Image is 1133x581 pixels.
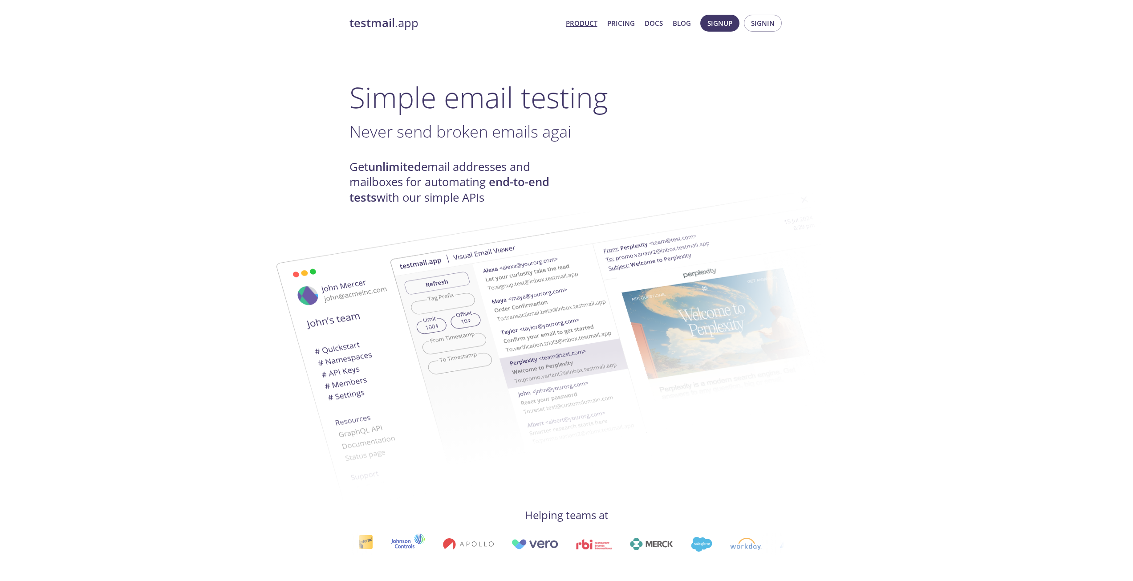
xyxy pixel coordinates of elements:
[673,17,691,29] a: Blog
[576,539,612,549] img: rbi
[443,538,493,550] img: apollo
[349,80,784,114] h1: Simple email testing
[243,206,723,508] img: testmail-email-viewer
[349,508,784,522] h4: Helping teams at
[707,17,732,29] span: Signup
[566,17,597,29] a: Product
[368,159,421,175] strong: unlimited
[349,16,559,31] a: testmail.app
[690,537,712,552] img: salesforce
[390,177,870,479] img: testmail-email-viewer
[390,533,425,555] img: johnsoncontrols
[511,539,558,549] img: vero
[358,535,373,554] img: interac
[607,17,635,29] a: Pricing
[349,15,395,31] strong: testmail
[349,174,549,205] strong: end-to-end tests
[744,15,782,32] button: Signin
[700,15,739,32] button: Signup
[730,538,761,550] img: workday
[349,159,567,205] h4: Get email addresses and mailboxes for automating with our simple APIs
[645,17,663,29] a: Docs
[751,17,775,29] span: Signin
[349,120,571,142] span: Never send broken emails agai
[629,538,673,550] img: merck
